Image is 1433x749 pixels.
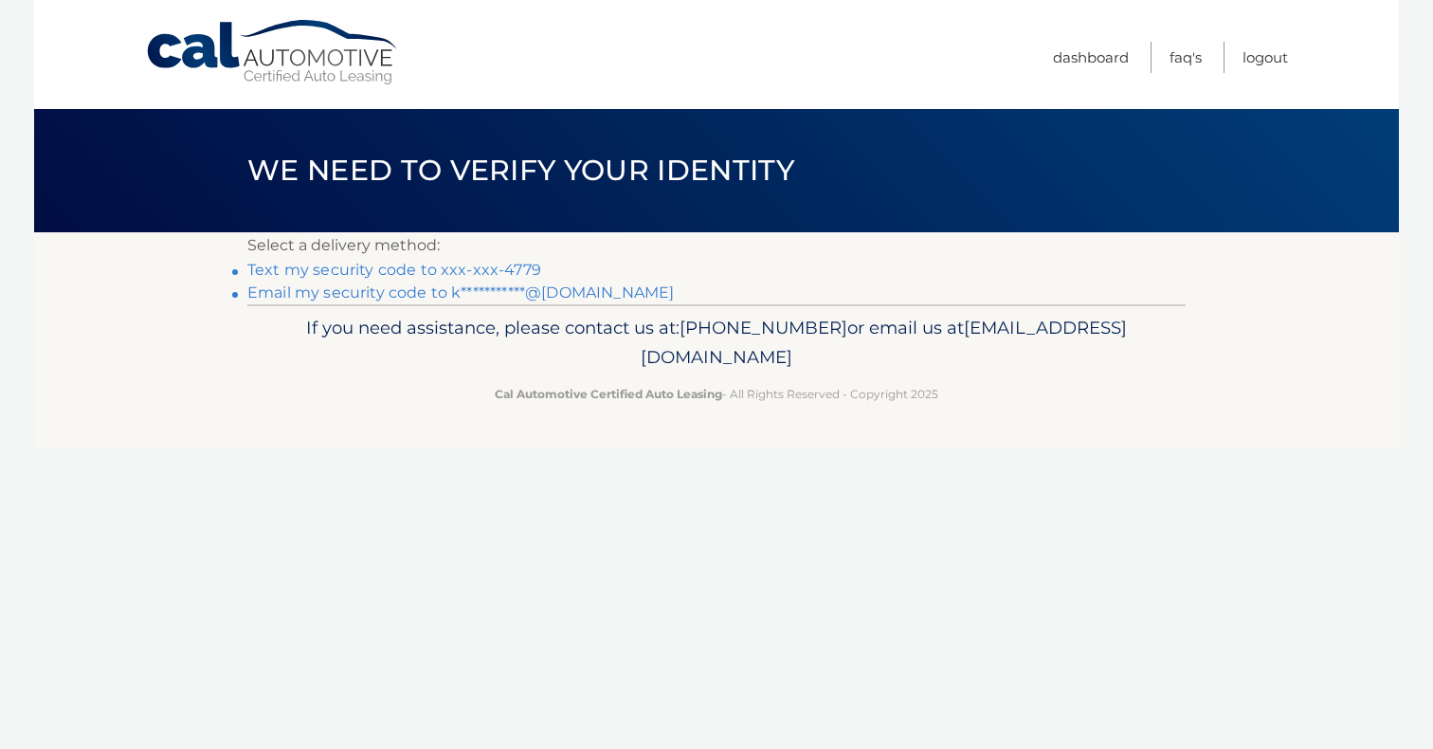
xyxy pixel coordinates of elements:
[680,317,847,338] span: [PHONE_NUMBER]
[1170,42,1202,73] a: FAQ's
[145,19,401,86] a: Cal Automotive
[1243,42,1288,73] a: Logout
[247,153,794,188] span: We need to verify your identity
[247,232,1186,259] p: Select a delivery method:
[260,313,1173,374] p: If you need assistance, please contact us at: or email us at
[247,261,541,279] a: Text my security code to xxx-xxx-4779
[1053,42,1129,73] a: Dashboard
[495,387,722,401] strong: Cal Automotive Certified Auto Leasing
[260,384,1173,404] p: - All Rights Reserved - Copyright 2025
